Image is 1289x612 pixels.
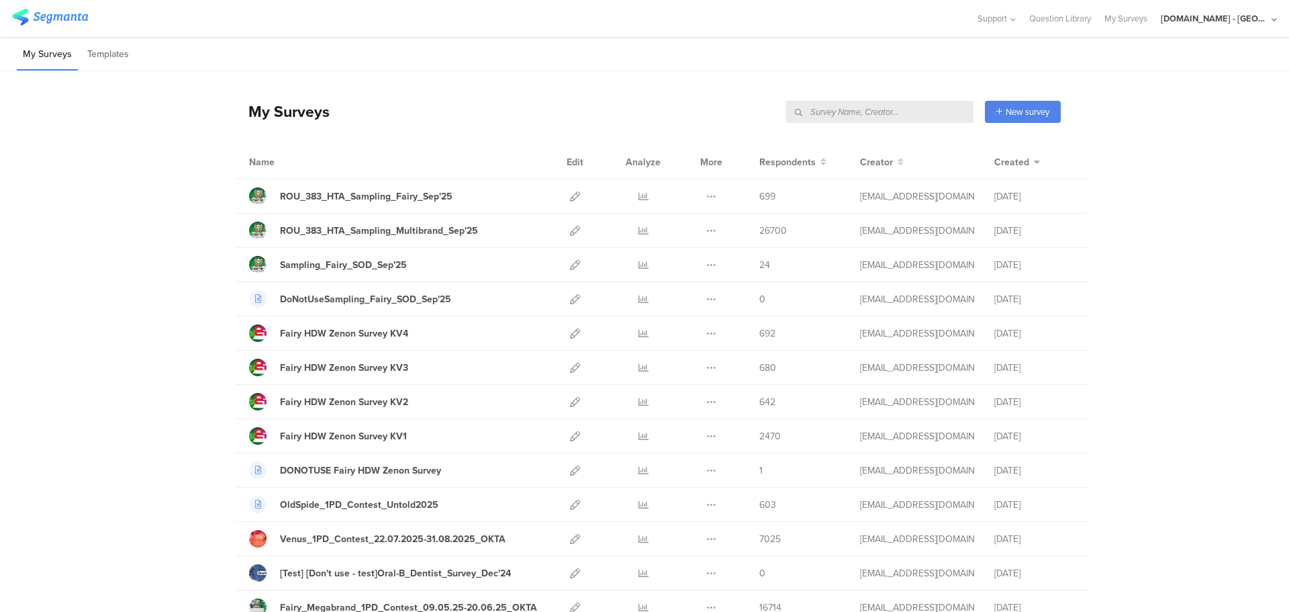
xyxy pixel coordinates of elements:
button: Creator [860,155,904,169]
div: betbeder.mb@pg.com [860,566,974,580]
div: DONOTUSE Fairy HDW Zenon Survey [280,464,441,478]
div: Edit [561,145,589,179]
span: Support [977,12,1007,25]
span: 0 [759,566,765,580]
button: Respondents [759,155,826,169]
div: My Surveys [235,100,330,123]
span: 0 [759,292,765,306]
div: [DATE] [994,189,1075,204]
div: OldSpide_1PD_Contest_Untold2025 [280,498,438,512]
span: 2470 [759,429,781,443]
span: 26700 [759,224,787,238]
div: [DATE] [994,326,1075,341]
div: Analyze [623,145,663,179]
div: [DATE] [994,361,1075,375]
span: Creator [860,155,893,169]
span: New survey [1006,105,1049,118]
div: jansson.cj@pg.com [860,532,974,546]
span: Created [994,155,1029,169]
img: segmanta logo [12,9,88,26]
div: [DATE] [994,292,1075,306]
div: gheorghe.a.4@pg.com [860,395,974,409]
span: 24 [759,258,770,272]
li: Templates [81,39,135,71]
a: Fairy HDW Zenon Survey KV1 [249,427,407,445]
div: ROU_383_HTA_Sampling_Multibrand_Sep'25 [280,224,478,238]
div: [DOMAIN_NAME] - [GEOGRAPHIC_DATA] [1161,12,1268,25]
a: DONOTUSE Fairy HDW Zenon Survey [249,462,441,479]
a: Fairy HDW Zenon Survey KV4 [249,324,408,342]
a: Sampling_Fairy_SOD_Sep'25 [249,256,407,273]
a: ROU_383_HTA_Sampling_Multibrand_Sep'25 [249,222,478,239]
div: More [697,145,726,179]
a: Venus_1PD_Contest_22.07.2025-31.08.2025_OKTA [249,530,506,548]
div: DoNotUseSampling_Fairy_SOD_Sep'25 [280,292,451,306]
a: DoNotUseSampling_Fairy_SOD_Sep'25 [249,290,451,308]
div: gheorghe.a.4@pg.com [860,189,974,204]
div: Fairy HDW Zenon Survey KV2 [280,395,408,409]
div: ROU_383_HTA_Sampling_Fairy_Sep'25 [280,189,452,204]
span: 692 [759,326,775,341]
div: gheorghe.a.4@pg.com [860,498,974,512]
div: [DATE] [994,258,1075,272]
div: gheorghe.a.4@pg.com [860,429,974,443]
div: [DATE] [994,429,1075,443]
div: Fairy HDW Zenon Survey KV4 [280,326,408,341]
input: Survey Name, Creator... [785,101,973,123]
span: 603 [759,498,776,512]
div: [DATE] [994,395,1075,409]
div: [Test] [Don't use - test]Oral-B_Dentist_Survey_Dec'24 [280,566,511,580]
span: 1 [759,464,763,478]
div: gheorghe.a.4@pg.com [860,326,974,341]
div: gheorghe.a.4@pg.com [860,292,974,306]
div: Name [249,155,330,169]
a: OldSpide_1PD_Contest_Untold2025 [249,496,438,513]
div: gheorghe.a.4@pg.com [860,258,974,272]
div: [DATE] [994,498,1075,512]
span: 7025 [759,532,781,546]
div: gheorghe.a.4@pg.com [860,224,974,238]
span: Respondents [759,155,816,169]
div: gheorghe.a.4@pg.com [860,361,974,375]
a: Fairy HDW Zenon Survey KV3 [249,359,408,376]
div: [DATE] [994,566,1075,580]
div: [DATE] [994,464,1075,478]
div: gheorghe.a.4@pg.com [860,464,974,478]
span: 680 [759,361,776,375]
div: Sampling_Fairy_SOD_Sep'25 [280,258,407,272]
div: [DATE] [994,224,1075,238]
a: [Test] [Don't use - test]Oral-B_Dentist_Survey_Dec'24 [249,564,511,582]
div: Fairy HDW Zenon Survey KV1 [280,429,407,443]
a: ROU_383_HTA_Sampling_Fairy_Sep'25 [249,187,452,205]
button: Created [994,155,1040,169]
div: Fairy HDW Zenon Survey KV3 [280,361,408,375]
a: Fairy HDW Zenon Survey KV2 [249,393,408,410]
span: 699 [759,189,775,204]
li: My Surveys [17,39,78,71]
div: [DATE] [994,532,1075,546]
span: 642 [759,395,775,409]
div: Venus_1PD_Contest_22.07.2025-31.08.2025_OKTA [280,532,506,546]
